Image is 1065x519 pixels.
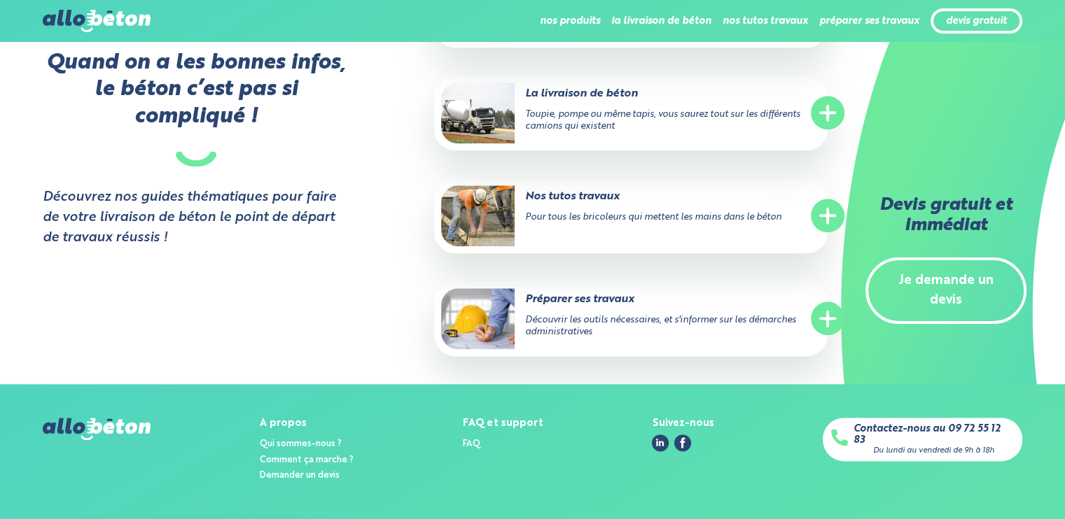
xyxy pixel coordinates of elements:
a: devis gratuit [946,15,1007,27]
a: Demander un devis [260,471,340,480]
p: La livraison de béton [441,86,765,101]
img: La livraison de béton [441,83,515,143]
li: nos tutos travaux [723,4,808,38]
a: Comment ça marche ? [260,455,354,464]
div: A propos [260,418,354,429]
p: Quand on a les bonnes infos, le béton c’est pas si compliqué ! [43,50,350,166]
div: Du lundi au vendredi de 9h à 18h [873,446,994,455]
li: préparer ses travaux [819,4,919,38]
img: allobéton [43,10,151,32]
img: allobéton [43,418,151,440]
a: Contactez-nous au 09 72 55 12 83 [854,423,1014,446]
img: Nos tutos travaux [441,185,515,246]
li: la livraison de béton [611,4,711,38]
a: FAQ [463,439,480,448]
p: Nos tutos travaux [441,189,765,204]
li: nos produits [540,4,600,38]
img: Préparer ses travaux [441,288,515,349]
span: Pour tous les bricoleurs qui mettent les mains dans le béton [525,213,781,222]
span: Toupie, pompe ou même tapis, vous saurez tout sur les différents camions qui existent [525,110,800,131]
span: Découvrir les outils nécessaires, et s'informer sur les démarches administratives [525,315,796,336]
a: Qui sommes-nous ? [260,439,342,448]
div: FAQ et support [463,418,543,429]
div: Suivez-nous [652,418,714,429]
strong: Découvrez nos guides thématiques pour faire de votre livraison de béton le point de départ de tra... [43,187,350,248]
p: Préparer ses travaux [441,292,765,307]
